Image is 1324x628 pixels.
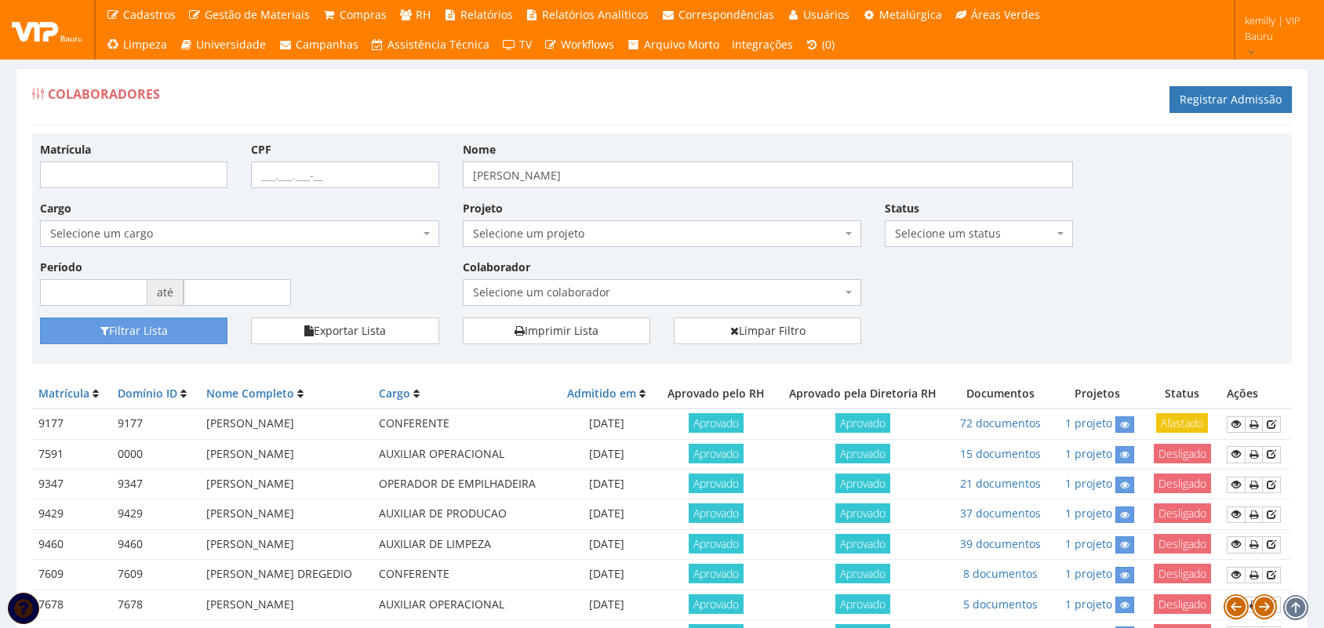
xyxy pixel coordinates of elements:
[32,499,111,529] td: 9429
[463,201,503,216] label: Projeto
[32,529,111,559] td: 9460
[557,560,656,590] td: [DATE]
[1154,594,1211,614] span: Desligado
[557,470,656,499] td: [DATE]
[373,499,557,529] td: AUXILIAR DE PRODUCAO
[373,408,557,439] td: CONFERENTE
[40,260,82,275] label: Período
[196,37,266,52] span: Universidade
[340,7,387,22] span: Compras
[835,564,890,583] span: Aprovado
[1065,536,1112,551] a: 1 projeto
[561,37,614,52] span: Workflows
[644,37,719,52] span: Arquivo Morto
[416,7,431,22] span: RH
[960,446,1041,461] a: 15 documentos
[200,529,373,559] td: [PERSON_NAME]
[1065,476,1112,491] a: 1 projeto
[885,201,919,216] label: Status
[200,439,373,469] td: [PERSON_NAME]
[950,379,1051,408] th: Documentos
[895,226,1053,241] span: Selecione um status
[835,534,890,554] span: Aprovado
[656,379,775,408] th: Aprovado pelo RH
[519,37,532,52] span: TV
[1065,566,1112,581] a: 1 projeto
[674,318,861,344] a: Limpar Filtro
[463,142,496,158] label: Nome
[1051,379,1144,408] th: Projetos
[111,408,200,439] td: 9177
[960,506,1041,521] a: 37 documentos
[200,590,373,619] td: [PERSON_NAME]
[803,7,849,22] span: Usuários
[835,474,890,493] span: Aprovado
[835,503,890,523] span: Aprovado
[1154,474,1211,493] span: Desligado
[1154,503,1211,523] span: Desligado
[1154,534,1211,554] span: Desligado
[960,476,1041,491] a: 21 documentos
[1065,597,1112,612] a: 1 projeto
[111,470,200,499] td: 9347
[32,560,111,590] td: 7609
[123,37,167,52] span: Limpeza
[38,386,89,401] a: Matrícula
[835,444,890,463] span: Aprovado
[365,30,497,60] a: Assistência Técnica
[460,7,513,22] span: Relatórios
[689,503,744,523] span: Aprovado
[1154,444,1211,463] span: Desligado
[111,439,200,469] td: 0000
[473,226,842,241] span: Selecione um projeto
[40,142,91,158] label: Matrícula
[557,529,656,559] td: [DATE]
[835,413,890,433] span: Aprovado
[463,220,862,247] span: Selecione um projeto
[971,7,1040,22] span: Áreas Verdes
[799,30,842,60] a: (0)
[689,474,744,493] span: Aprovado
[40,318,227,344] button: Filtrar Lista
[885,220,1072,247] span: Selecione um status
[496,30,538,60] a: TV
[205,7,310,22] span: Gestão de Materiais
[557,408,656,439] td: [DATE]
[118,386,177,401] a: Domínio ID
[111,560,200,590] td: 7609
[542,7,649,22] span: Relatórios Analíticos
[40,201,71,216] label: Cargo
[387,37,489,52] span: Assistência Técnica
[1156,413,1208,433] span: Afastado
[567,386,636,401] a: Admitido em
[200,470,373,499] td: [PERSON_NAME]
[1154,564,1211,583] span: Desligado
[251,162,438,188] input: ___.___.___-__
[373,560,557,590] td: CONFERENTE
[835,594,890,614] span: Aprovado
[473,285,842,300] span: Selecione um colaborador
[111,529,200,559] td: 9460
[557,499,656,529] td: [DATE]
[463,279,862,306] span: Selecione um colaborador
[272,30,365,60] a: Campanhas
[206,386,294,401] a: Nome Completo
[1144,379,1220,408] th: Status
[557,439,656,469] td: [DATE]
[251,142,271,158] label: CPF
[557,590,656,619] td: [DATE]
[100,30,173,60] a: Limpeza
[1220,379,1292,408] th: Ações
[776,379,950,408] th: Aprovado pela Diretoria RH
[50,226,420,241] span: Selecione um cargo
[1065,446,1112,461] a: 1 projeto
[200,408,373,439] td: [PERSON_NAME]
[1065,416,1112,430] a: 1 projeto
[48,85,160,103] span: Colaboradores
[147,279,184,306] span: até
[200,560,373,590] td: [PERSON_NAME] DREGEDIO
[620,30,726,60] a: Arquivo Morto
[1169,86,1292,113] a: Registrar Admissão
[689,413,744,433] span: Aprovado
[32,408,111,439] td: 9177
